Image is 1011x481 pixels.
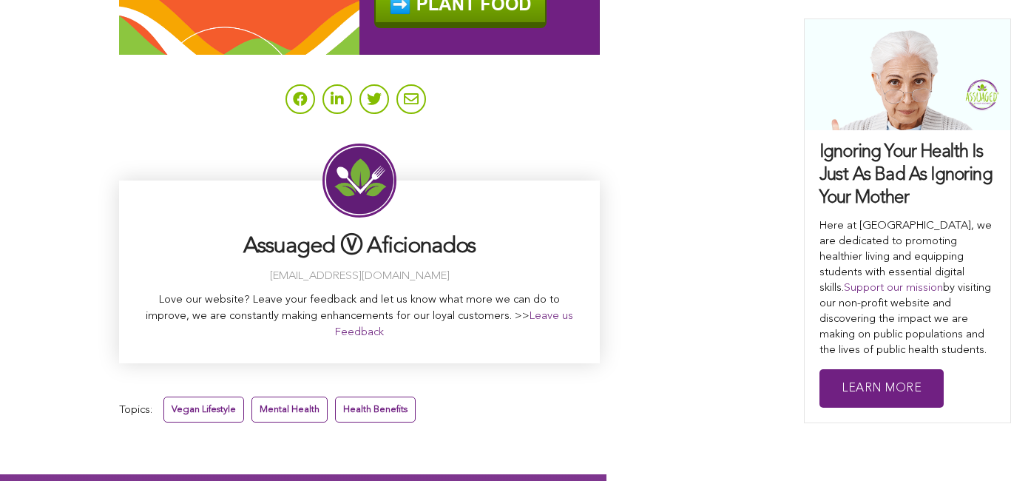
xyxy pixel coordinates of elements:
a: Leave us Feedback [335,311,573,338]
span: Topics: [119,400,152,420]
iframe: Chat Widget [937,410,1011,481]
h3: Assuaged Ⓥ Aficionados [141,232,578,261]
img: Assuaged Ⓥ Aficionados [322,144,396,218]
a: Health Benefits [335,397,416,423]
a: Vegan Lifestyle [163,397,244,423]
a: Mental Health [251,397,328,423]
p: Love our website? Leave your feedback and let us know what more we can do to improve, we are cons... [141,292,578,341]
a: Learn More [819,369,944,408]
p: [EMAIL_ADDRESS][DOMAIN_NAME] [141,269,578,285]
